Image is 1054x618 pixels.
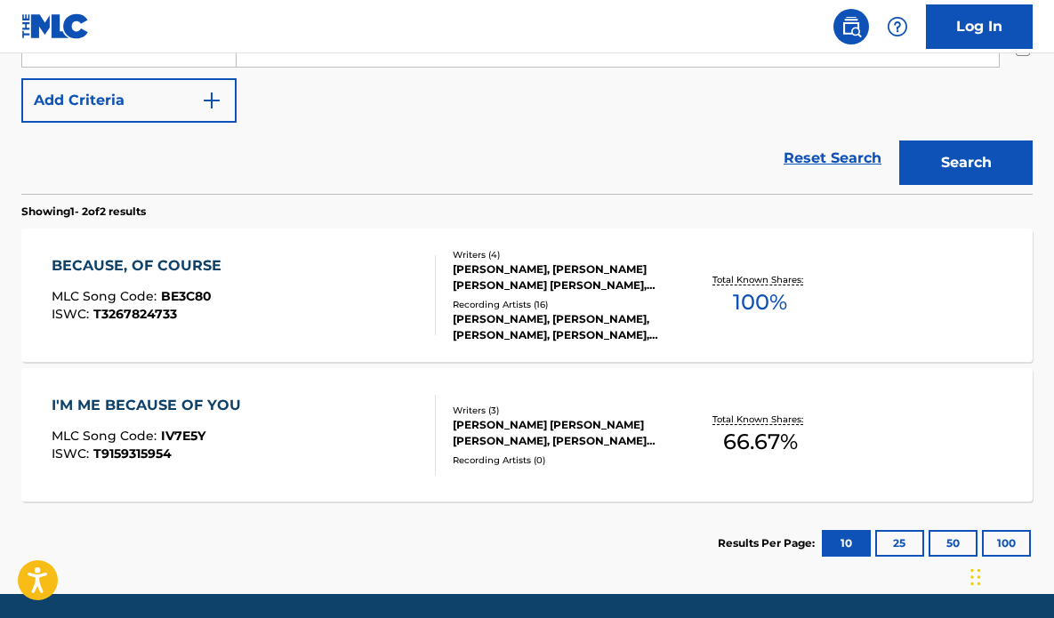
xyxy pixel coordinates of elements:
div: [PERSON_NAME], [PERSON_NAME], [PERSON_NAME], [PERSON_NAME], [PERSON_NAME] [453,311,676,343]
button: 50 [929,530,978,557]
span: BE3C80 [161,288,212,304]
div: BECAUSE, OF COURSE [52,255,230,277]
p: Results Per Page: [718,535,819,551]
div: [PERSON_NAME], [PERSON_NAME] [PERSON_NAME] [PERSON_NAME], [PERSON_NAME] [453,261,676,293]
button: 25 [875,530,924,557]
span: T3267824733 [93,306,177,322]
span: MLC Song Code : [52,428,161,444]
iframe: Chat Widget [965,533,1054,618]
span: 100 % [733,286,787,318]
button: 10 [822,530,871,557]
span: IV7E5Y [161,428,205,444]
span: ISWC : [52,306,93,322]
div: Writers ( 3 ) [453,404,676,417]
button: Search [899,140,1033,185]
p: Total Known Shares: [712,273,808,286]
img: 9d2ae6d4665cec9f34b9.svg [201,90,222,111]
a: Log In [926,4,1033,49]
div: [PERSON_NAME] [PERSON_NAME] [PERSON_NAME], [PERSON_NAME] [PERSON_NAME] [453,417,676,449]
div: Help [880,9,915,44]
a: Reset Search [775,139,890,178]
span: MLC Song Code : [52,288,161,304]
span: ISWC : [52,445,93,461]
button: Add Criteria [21,78,237,123]
div: I'M ME BECAUSE OF YOU [52,395,250,416]
img: search [841,16,862,37]
span: 66.67 % [723,426,798,458]
p: Showing 1 - 2 of 2 results [21,204,146,220]
div: Recording Artists ( 16 ) [453,298,676,311]
a: BECAUSE, OF COURSEMLC Song Code:BE3C80ISWC:T3267824733Writers (4)[PERSON_NAME], [PERSON_NAME] [PE... [21,229,1033,362]
a: Public Search [833,9,869,44]
span: T9159315954 [93,445,172,461]
div: Recording Artists ( 0 ) [453,453,676,467]
button: 100 [982,530,1031,557]
div: Writers ( 4 ) [453,248,676,261]
div: Drag [970,550,981,604]
p: Total Known Shares: [712,413,808,426]
img: help [887,16,908,37]
img: MLC Logo [21,13,90,39]
a: I'M ME BECAUSE OF YOUMLC Song Code:IV7E5YISWC:T9159315954Writers (3)[PERSON_NAME] [PERSON_NAME] [... [21,368,1033,502]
